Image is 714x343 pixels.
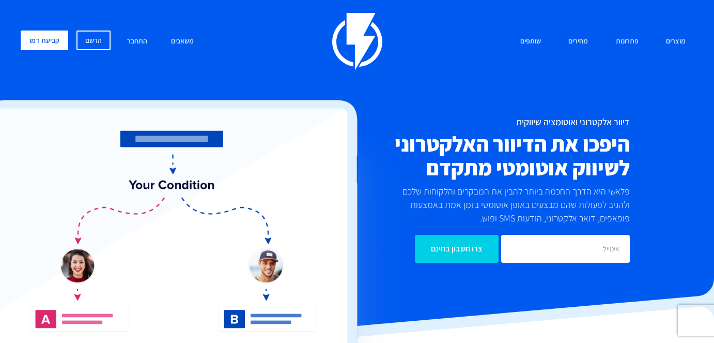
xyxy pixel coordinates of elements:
p: פלאשי היא הדרך החכמה ביותר להבין את המבקרים והלקוחות שלכם ולהגיב לפעולות שהם מבצעים באופן אוטומטי... [393,185,629,225]
a: שותפים [513,31,549,53]
a: קביעת דמו [21,31,68,50]
a: התחבר [119,31,155,53]
a: הרשם [76,31,111,50]
a: פתרונות [608,31,646,53]
input: אימייל [501,235,629,263]
input: צרו חשבון בחינם [415,235,499,263]
a: משאבים [163,31,201,53]
h1: דיוור אלקטרוני ואוטומציה שיווקית [309,117,630,127]
a: מוצרים [658,31,693,53]
a: מחירים [561,31,596,53]
h2: היפכו את הדיוור האלקטרוני לשיווק אוטומטי מתקדם [309,132,630,180]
